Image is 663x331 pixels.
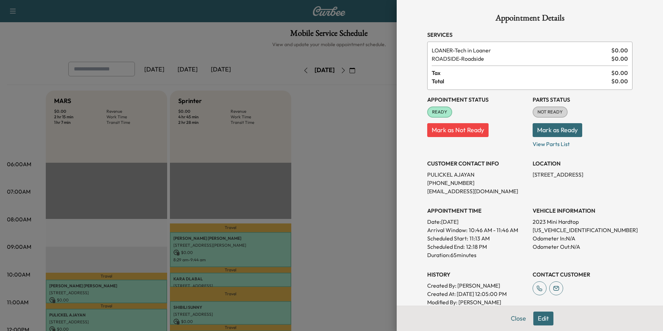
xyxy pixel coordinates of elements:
[533,109,567,116] span: NOT READY
[427,290,527,298] p: Created At : [DATE] 12:05:00 PM
[533,159,632,168] h3: LOCATION
[533,218,632,226] p: 2023 Mini Hardtop
[432,77,611,85] span: Total
[427,218,527,226] p: Date: [DATE]
[432,46,609,54] span: Tech in Loaner
[611,46,628,54] span: $ 0.00
[427,281,527,290] p: Created By : [PERSON_NAME]
[611,77,628,85] span: $ 0.00
[432,54,609,63] span: Roadside
[427,31,632,39] h3: Services
[427,270,527,279] h3: History
[506,312,531,325] button: Close
[427,95,527,104] h3: Appointment Status
[427,170,527,179] p: PULICKEL AJAYAN
[533,123,582,137] button: Mark as Ready
[533,234,632,243] p: Odometer In: N/A
[533,270,632,279] h3: CONTACT CUSTOMER
[533,312,553,325] button: Edit
[470,234,490,243] p: 11:13 AM
[427,179,527,187] p: [PHONE_NUMBER]
[427,187,527,195] p: [EMAIL_ADDRESS][DOMAIN_NAME]
[427,14,632,25] h1: Appointment Details
[533,137,632,148] p: View Parts List
[427,243,465,251] p: Scheduled End:
[427,226,527,234] p: Arrival Window:
[533,243,632,251] p: Odometer Out: N/A
[533,170,632,179] p: [STREET_ADDRESS]
[427,298,527,306] p: Modified By : [PERSON_NAME]
[427,206,527,215] h3: APPOINTMENT TIME
[533,95,632,104] h3: Parts Status
[427,123,489,137] button: Mark as Not Ready
[533,206,632,215] h3: VEHICLE INFORMATION
[428,109,451,116] span: READY
[611,69,628,77] span: $ 0.00
[533,226,632,234] p: [US_VEHICLE_IDENTIFICATION_NUMBER]
[432,69,611,77] span: Tax
[427,251,527,259] p: Duration: 65 minutes
[466,243,487,251] p: 12:18 PM
[611,54,628,63] span: $ 0.00
[427,159,527,168] h3: CUSTOMER CONTACT INFO
[469,226,518,234] span: 10:46 AM - 11:46 AM
[427,234,468,243] p: Scheduled Start:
